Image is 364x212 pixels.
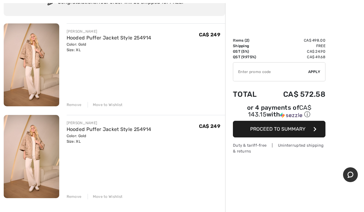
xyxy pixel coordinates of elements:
div: Move to Wishlist [88,102,123,108]
div: Remove [67,194,82,199]
input: Promo code [233,63,308,81]
iframe: Opens a widget where you can chat to one of our agents [343,167,358,183]
td: CA$ 572.58 [266,84,325,105]
span: CA$ 249 [199,32,220,38]
span: Apply [308,69,321,75]
td: Shipping [233,43,266,49]
td: CA$ 24.90 [266,49,325,54]
span: Proceed to Summary [250,126,305,132]
img: Sezzle [280,112,302,118]
div: Move to Wishlist [88,194,123,199]
div: Color: Gold Size: XL [67,42,151,53]
a: Hooded Puffer Jacket Style 254914 [67,35,151,41]
span: CA$ 143.15 [248,104,311,118]
div: [PERSON_NAME] [67,120,151,126]
button: Proceed to Summary [233,121,325,137]
td: QST (9.975%) [233,54,266,60]
td: Items ( ) [233,38,266,43]
td: CA$ 498.00 [266,38,325,43]
div: Color: Gold Size: XL [67,133,151,144]
td: GST (5%) [233,49,266,54]
td: Total [233,84,266,105]
img: Hooded Puffer Jacket Style 254914 [4,23,59,106]
td: Free [266,43,325,49]
a: Hooded Puffer Jacket Style 254914 [67,126,151,132]
div: [PERSON_NAME] [67,29,151,34]
td: CA$ 49.68 [266,54,325,60]
img: Hooded Puffer Jacket Style 254914 [4,115,59,198]
span: 2 [246,38,248,43]
div: or 4 payments of with [233,105,325,119]
span: CA$ 249 [199,123,220,129]
div: or 4 payments ofCA$ 143.15withSezzle Click to learn more about Sezzle [233,105,325,121]
div: Remove [67,102,82,108]
div: Duty & tariff-free | Uninterrupted shipping & returns [233,142,325,154]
